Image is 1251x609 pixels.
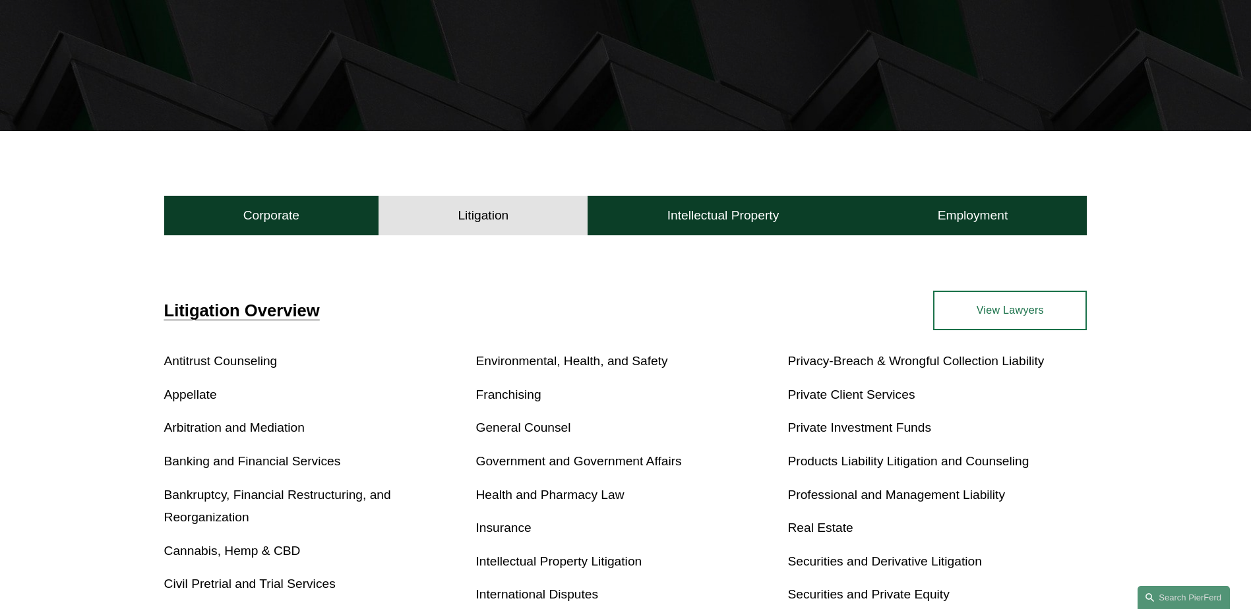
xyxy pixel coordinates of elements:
a: Arbitration and Mediation [164,420,305,434]
a: Cannabis, Hemp & CBD [164,544,301,558]
a: Health and Pharmacy Law [476,488,625,502]
a: Products Liability Litigation and Counseling [787,454,1029,468]
a: Franchising [476,388,541,401]
a: Intellectual Property Litigation [476,554,642,568]
h4: Litigation [458,208,508,223]
a: Banking and Financial Services [164,454,341,468]
a: View Lawyers [933,291,1087,330]
a: Real Estate [787,521,853,535]
a: Private Client Services [787,388,915,401]
a: Antitrust Counseling [164,354,278,368]
a: Privacy-Breach & Wrongful Collection Liability [787,354,1044,368]
a: Government and Government Affairs [476,454,682,468]
a: Bankruptcy, Financial Restructuring, and Reorganization [164,488,391,525]
a: Insurance [476,521,532,535]
h4: Corporate [243,208,299,223]
a: Civil Pretrial and Trial Services [164,577,336,591]
a: Appellate [164,388,217,401]
h4: Employment [938,208,1008,223]
a: Search this site [1138,586,1230,609]
a: International Disputes [476,587,599,601]
h4: Intellectual Property [667,208,779,223]
a: Litigation Overview [164,301,320,320]
a: Securities and Private Equity [787,587,949,601]
a: Environmental, Health, and Safety [476,354,668,368]
a: General Counsel [476,420,571,434]
a: Professional and Management Liability [787,488,1005,502]
a: Private Investment Funds [787,420,931,434]
a: Securities and Derivative Litigation [787,554,981,568]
